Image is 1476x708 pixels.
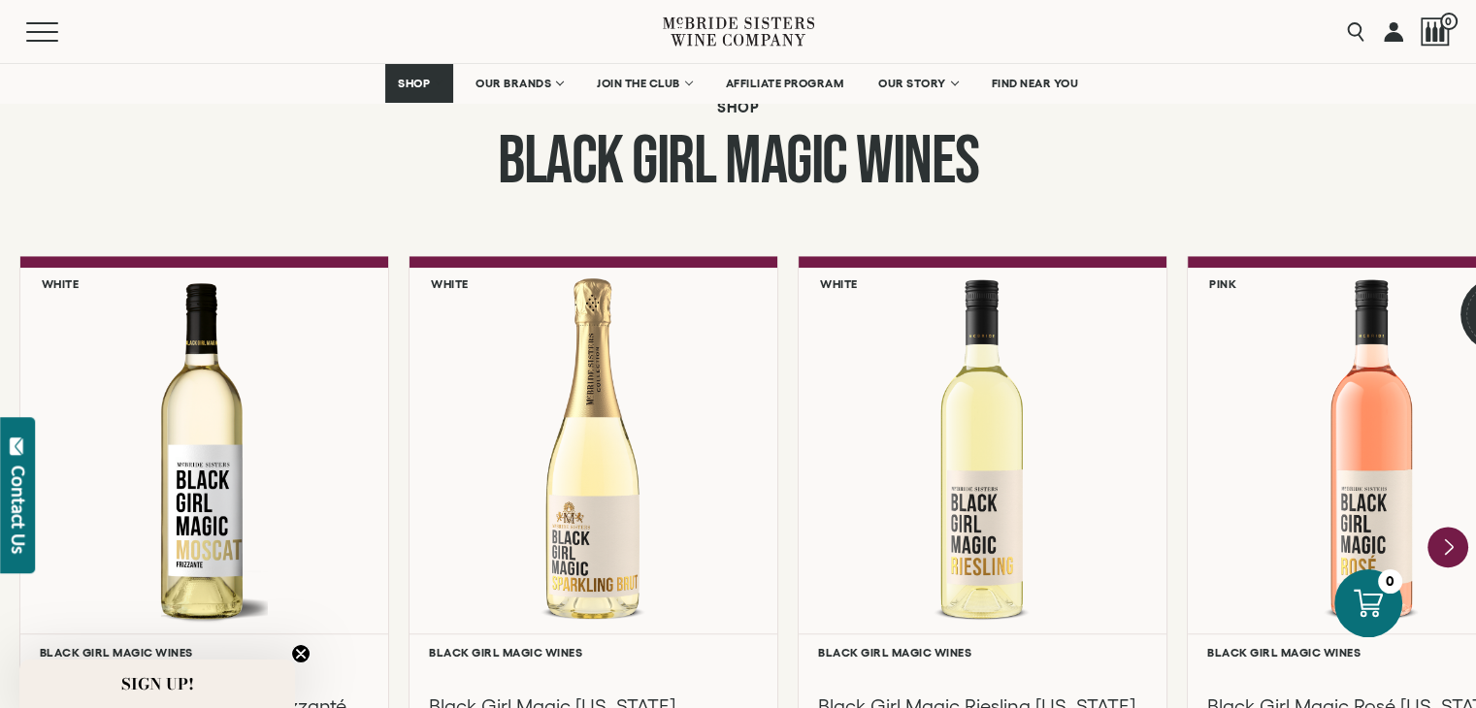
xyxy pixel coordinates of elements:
span: OUR STORY [878,77,946,90]
a: SHOP [385,64,453,103]
span: AFFILIATE PROGRAM [726,77,844,90]
a: OUR BRANDS [463,64,574,103]
button: Close teaser [291,644,311,663]
button: Next [1427,528,1468,568]
span: OUR BRANDS [476,77,551,90]
span: Girl [632,121,715,203]
span: FIND NEAR YOU [992,77,1079,90]
span: SHOP [398,77,431,90]
div: SIGN UP!Close teaser [19,660,295,708]
h6: White [42,277,79,290]
div: Contact Us [9,466,28,554]
div: 0 [1378,569,1402,594]
a: FIND NEAR YOU [979,64,1092,103]
span: JOIN THE CLUB [597,77,680,90]
h6: White [431,277,469,290]
a: JOIN THE CLUB [584,64,704,103]
h6: Black Girl Magic Wines [40,646,369,659]
span: Black [498,121,623,203]
span: Magic [725,121,847,203]
h6: Black Girl Magic Wines [429,646,758,659]
a: AFFILIATE PROGRAM [713,64,857,103]
h6: White [820,277,858,290]
h6: Pink [1209,277,1236,290]
a: OUR STORY [866,64,969,103]
button: Mobile Menu Trigger [26,22,96,42]
span: 0 [1440,13,1458,30]
span: Wines [856,121,978,203]
h6: Black Girl Magic Wines [818,646,1147,659]
span: SIGN UP! [121,672,194,695]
